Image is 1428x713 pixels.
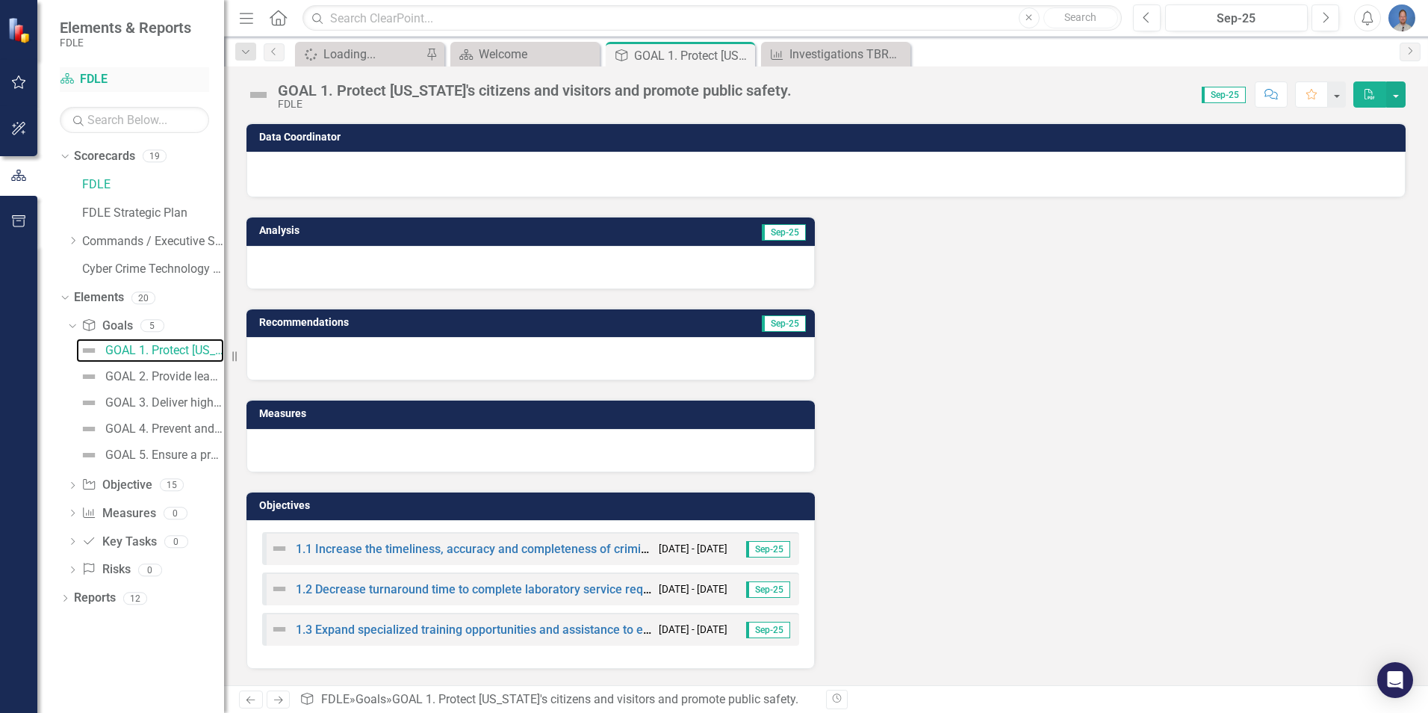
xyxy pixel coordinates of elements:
span: Sep-25 [1202,87,1246,103]
a: Goals [356,692,386,706]
div: 0 [138,564,162,576]
a: Risks [81,561,130,578]
span: Sep-25 [746,622,790,638]
div: 5 [140,320,164,333]
a: FDLE [82,176,224,194]
span: Sep-25 [762,315,806,332]
h3: Analysis [259,225,517,236]
a: Welcome [454,45,596,64]
small: [DATE] - [DATE] [659,623,727,637]
div: GOAL 1. Protect [US_STATE]'s citizens and visitors and promote public safety. [634,46,751,65]
small: [DATE] - [DATE] [659,582,727,596]
img: ClearPoint Strategy [7,17,34,43]
a: 1.2 Decrease turnaround time to complete laboratory service requests. [296,582,675,596]
button: Search [1043,7,1118,28]
a: 1.3 Expand specialized training opportunities and assistance to external partners. [296,623,732,637]
a: Measures [81,505,155,522]
small: FDLE [60,37,191,49]
div: Investigations TBROC Updater [789,45,907,64]
a: Scorecards [74,148,135,165]
a: Elements [74,289,124,306]
a: GOAL 3. Deliver high quality specialized investigative, forensic, and support services. [76,391,224,415]
span: Sep-25 [762,224,806,241]
img: Not Defined [270,540,288,558]
button: Sep-25 [1165,4,1308,31]
a: GOAL 2. Provide leadership on emerging and critical public safety issues. [76,365,224,389]
div: 0 [164,535,188,548]
a: FDLE Strategic Plan [82,205,224,222]
a: GOAL 5. Ensure a professional, highly trained and motivated workforce. [76,443,224,467]
a: Goals [81,318,132,335]
a: GOAL 4. Prevent and respond to threats against domestic security and other disasters. [76,417,224,441]
div: Welcome [479,45,596,64]
img: Not Defined [80,420,98,438]
img: Not Defined [80,394,98,412]
div: 15 [160,479,184,492]
a: Cyber Crime Technology & Telecommunications [82,261,224,278]
a: FDLE [60,71,209,88]
a: GOAL 1. Protect [US_STATE]'s citizens and visitors and promote public safety. [76,339,224,362]
a: 1.1 Increase the timeliness, accuracy and completeness of criminal justice information. [296,542,764,556]
div: Sep-25 [1170,10,1303,28]
h3: Measures [259,408,807,419]
div: Open Intercom Messenger [1377,662,1413,698]
div: 19 [143,150,167,163]
small: [DATE] - [DATE] [659,542,727,556]
h3: Objectives [259,500,807,511]
span: Sep-25 [746,581,790,598]
div: GOAL 5. Ensure a professional, highly trained and motivated workforce. [105,448,224,462]
div: GOAL 4. Prevent and respond to threats against domestic security and other disasters. [105,422,224,436]
input: Search ClearPoint... [302,5,1122,31]
img: Not Defined [80,368,98,386]
div: GOAL 1. Protect [US_STATE]'s citizens and visitors and promote public safety. [278,82,792,99]
div: FDLE [278,99,792,110]
img: Not Defined [80,446,98,464]
img: Not Defined [270,620,288,638]
img: Steve Dressler [1388,4,1415,31]
span: Elements & Reports [60,19,191,37]
img: Not Defined [80,342,98,359]
h3: Data Coordinator [259,132,1398,143]
a: Key Tasks [81,534,156,551]
div: Loading... [323,45,422,64]
img: Not Defined [246,83,270,107]
span: Sep-25 [746,541,790,558]
div: » » [299,691,815,709]
span: Search [1064,11,1096,23]
h3: Recommendations [259,317,623,328]
a: Investigations TBROC Updater [765,45,907,64]
a: FDLE [321,692,350,706]
div: 20 [131,291,155,304]
div: 0 [164,507,187,519]
a: Loading... [299,45,422,64]
div: GOAL 2. Provide leadership on emerging and critical public safety issues. [105,370,224,383]
a: Reports [74,590,116,607]
input: Search Below... [60,107,209,133]
a: Objective [81,477,152,494]
a: Commands / Executive Support Branch [82,233,224,250]
div: GOAL 1. Protect [US_STATE]'s citizens and visitors and promote public safety. [105,344,224,357]
div: GOAL 1. Protect [US_STATE]'s citizens and visitors and promote public safety. [392,692,798,706]
img: Not Defined [270,580,288,598]
div: GOAL 3. Deliver high quality specialized investigative, forensic, and support services. [105,396,224,410]
div: 12 [123,592,147,605]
